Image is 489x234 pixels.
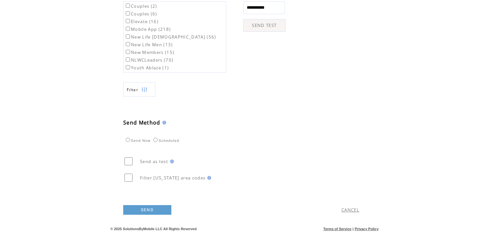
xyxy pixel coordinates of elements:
img: filters.png [142,82,147,97]
span: © 2025 SolutionsByMobile LLC All Rights Reserved [110,227,197,231]
a: SEND TEST [243,19,286,32]
span: Send as test [140,159,168,164]
img: help.gif [205,176,211,180]
span: Show filters [127,87,138,92]
label: Mobile App (218) [124,26,171,32]
span: Send Method [123,119,160,126]
a: Terms of Service [323,227,352,231]
label: New Members (15) [124,49,174,55]
label: NLWCLeaders (70) [124,57,173,63]
label: Couples (2) [124,3,157,9]
label: Send Now [124,139,150,143]
label: Scheduled [152,139,179,143]
input: Youth Ablaze (1) [126,65,130,69]
input: Elevate (16) [126,19,130,23]
a: CANCEL [341,207,359,213]
label: Couples (6) [124,11,157,17]
span: Filter [US_STATE] area codes [140,175,205,181]
label: Elevate (16) [124,19,159,24]
input: Mobile App (218) [126,27,130,31]
label: Youth Ablaze (1) [124,65,169,71]
input: New Life [DEMOGRAPHIC_DATA] (56) [126,34,130,39]
input: Scheduled [153,138,158,142]
label: New Life Men (13) [124,42,173,48]
span: | [353,227,354,231]
img: help.gif [160,121,166,125]
input: New Members (15) [126,50,130,54]
input: New Life Men (13) [126,42,130,46]
a: SEND [123,205,171,215]
a: Privacy Policy [355,227,379,231]
label: New Life [DEMOGRAPHIC_DATA] (56) [124,34,216,40]
input: NLWCLeaders (70) [126,57,130,62]
input: Couples (2) [126,4,130,8]
a: Filter [123,82,155,97]
img: help.gif [168,160,174,163]
input: Couples (6) [126,11,130,15]
input: Send Now [126,138,130,142]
